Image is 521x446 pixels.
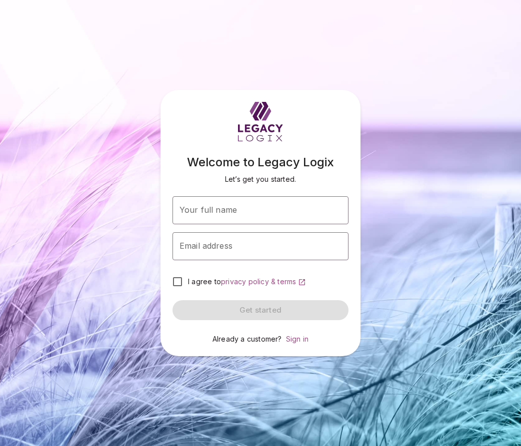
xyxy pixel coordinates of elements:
[187,155,334,169] span: Welcome to Legacy Logix
[188,277,221,286] span: I agree to
[212,335,282,343] span: Already a customer?
[221,277,306,286] a: privacy policy & terms
[221,277,296,286] span: privacy policy & terms
[225,175,296,183] span: Let’s get you started.
[286,335,308,343] a: Sign in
